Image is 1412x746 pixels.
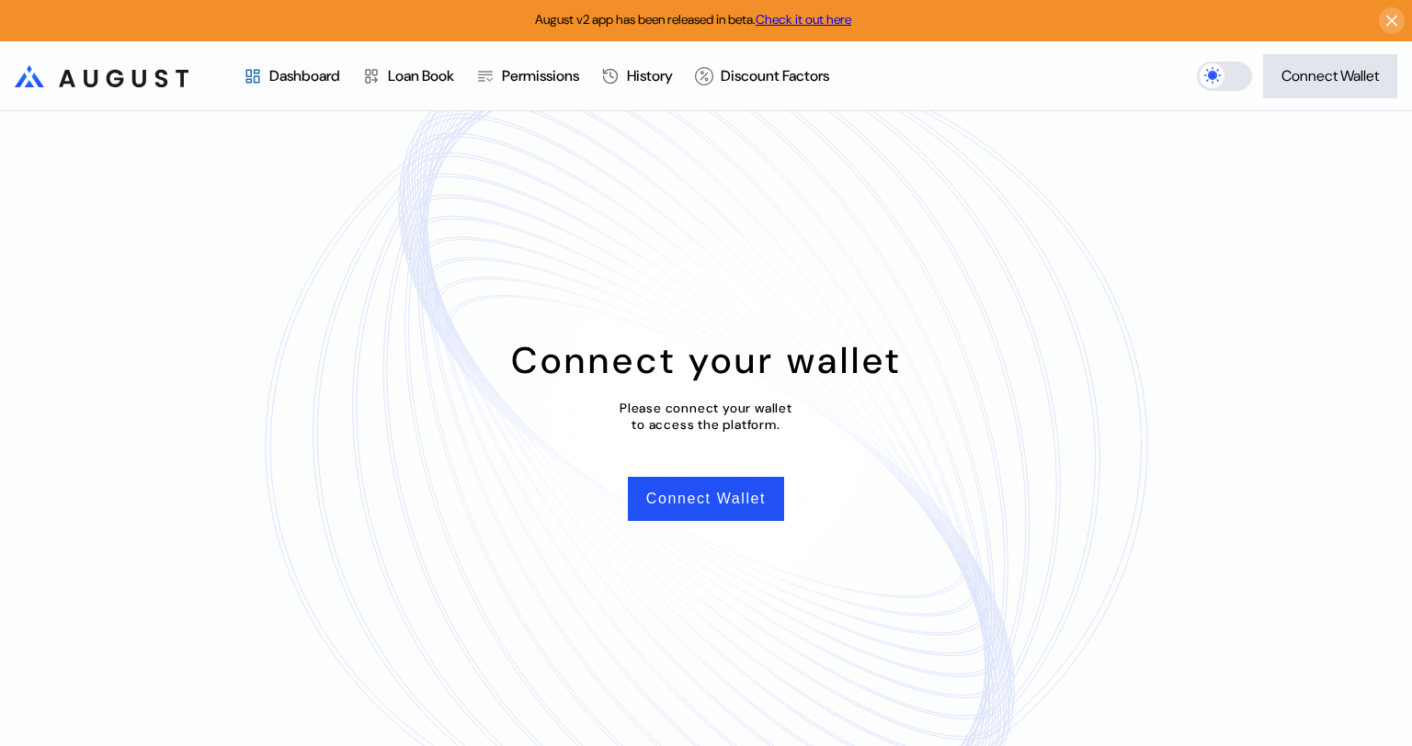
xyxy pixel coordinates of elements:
[627,66,673,85] div: History
[502,66,579,85] div: Permissions
[535,11,851,28] span: August v2 app has been released in beta.
[721,66,829,85] div: Discount Factors
[1263,54,1397,98] button: Connect Wallet
[1281,66,1379,85] div: Connect Wallet
[590,42,684,110] a: History
[756,11,851,28] a: Check it out here
[388,66,454,85] div: Loan Book
[351,42,465,110] a: Loan Book
[684,42,840,110] a: Discount Factors
[233,42,351,110] a: Dashboard
[628,477,784,521] button: Connect Wallet
[620,400,792,433] div: Please connect your wallet to access the platform.
[511,336,902,384] div: Connect your wallet
[465,42,590,110] a: Permissions
[269,66,340,85] div: Dashboard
